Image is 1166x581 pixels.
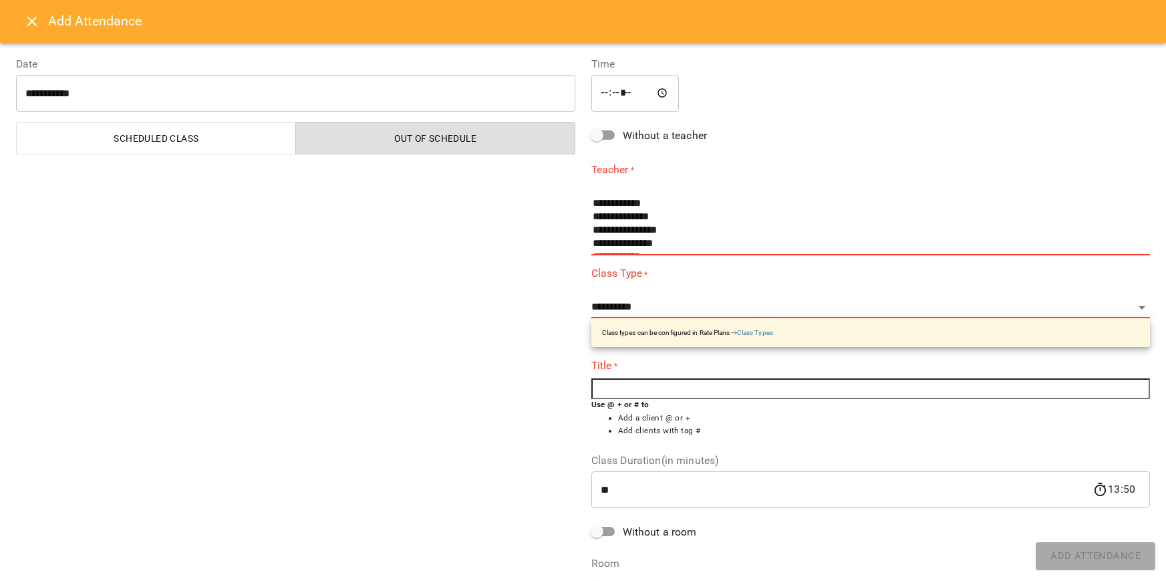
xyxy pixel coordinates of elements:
span: Without a teacher [623,128,708,144]
span: Scheduled class [25,130,288,146]
label: Date [16,59,575,70]
button: Scheduled class [16,122,296,154]
button: Close [16,5,48,37]
span: Out of Schedule [304,130,567,146]
button: Out of Schedule [295,122,575,154]
b: Use @ + or # to [591,400,649,409]
label: Class Duration(in minutes) [591,455,1151,466]
h6: Add Attendance [48,11,1150,31]
label: Teacher [591,162,1151,177]
a: Class Types [737,329,773,336]
label: Time [591,59,1151,70]
span: Without a room [623,524,697,540]
label: Class Type [591,266,1151,281]
label: Title [591,358,1151,373]
li: Add clients with tag # [618,425,1151,438]
p: Class types can be configured in Rate Plans -> [602,328,773,338]
label: Room [591,558,1151,569]
li: Add a client @ or + [618,412,1151,425]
